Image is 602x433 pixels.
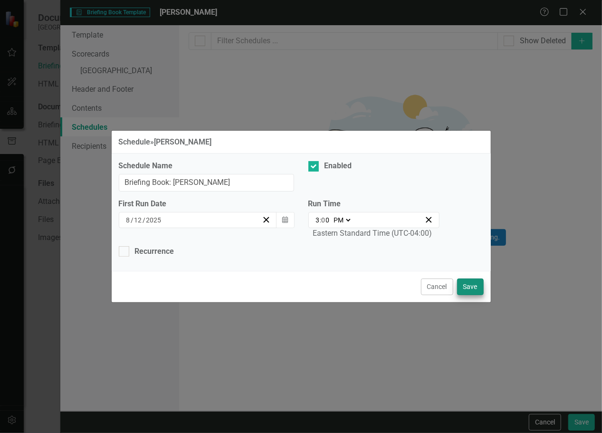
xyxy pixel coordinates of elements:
[320,216,322,224] span: :
[119,138,212,146] div: Schedule » [PERSON_NAME]
[143,216,146,224] span: /
[131,216,134,224] span: /
[325,161,352,172] div: Enabled
[421,279,453,295] button: Cancel
[119,199,294,210] div: First Run Date
[135,246,174,257] div: Recurrence
[322,215,330,225] input: --
[457,279,484,295] button: Save
[313,228,432,239] div: Eastern Standard Time (UTC-04:00)
[315,215,320,225] input: --
[308,199,440,210] label: Run Time
[119,161,294,172] label: Schedule Name
[119,174,294,192] input: Schedule Name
